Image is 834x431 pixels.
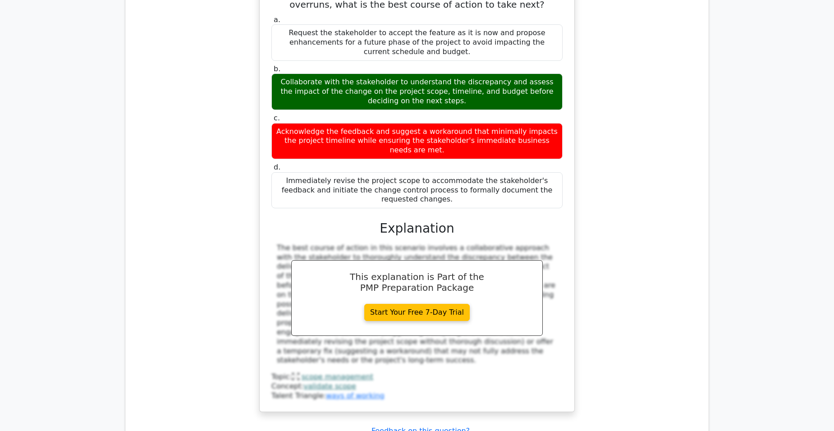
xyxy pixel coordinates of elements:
div: Talent Triangle: [271,372,563,400]
a: scope management [302,372,373,381]
div: Immediately revise the project scope to accommodate the stakeholder's feedback and initiate the c... [271,172,563,208]
h3: Explanation [277,221,557,236]
div: Concept: [271,382,563,391]
div: The best course of action in this scenario involves a collaborative approach with the stakeholder... [277,243,557,365]
div: Topic: [271,372,563,382]
div: Acknowledge the feedback and suggest a workaround that minimally impacts the project timeline whi... [271,123,563,159]
a: validate scope [304,382,356,390]
div: Request the stakeholder to accept the feature as it is now and propose enhancements for a future ... [271,24,563,60]
span: b. [274,64,280,73]
span: d. [274,163,280,171]
a: Start Your Free 7-Day Trial [364,304,470,321]
a: ways of working [326,391,385,400]
div: Collaborate with the stakeholder to understand the discrepancy and assess the impact of the chang... [271,73,563,110]
span: a. [274,15,280,24]
span: c. [274,114,280,122]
